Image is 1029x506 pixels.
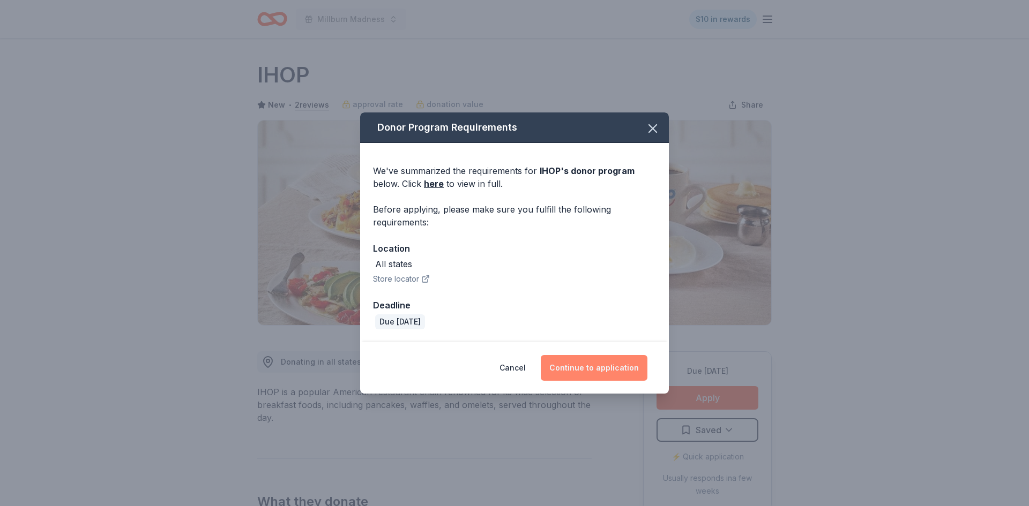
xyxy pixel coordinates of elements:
[373,203,656,229] div: Before applying, please make sure you fulfill the following requirements:
[499,355,526,381] button: Cancel
[375,258,412,270] div: All states
[541,355,647,381] button: Continue to application
[373,298,656,312] div: Deadline
[360,112,669,143] div: Donor Program Requirements
[540,165,635,176] span: IHOP 's donor program
[373,164,656,190] div: We've summarized the requirements for below. Click to view in full.
[373,273,430,285] button: Store locator
[375,314,425,329] div: Due [DATE]
[373,241,656,255] div: Location
[424,177,444,190] a: here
